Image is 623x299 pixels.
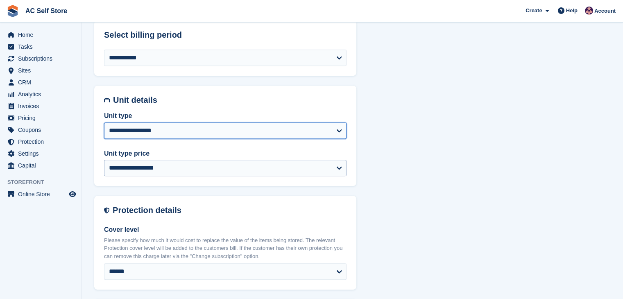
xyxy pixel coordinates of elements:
[18,148,67,159] span: Settings
[18,77,67,88] span: CRM
[18,136,67,147] span: Protection
[4,112,77,124] a: menu
[4,136,77,147] a: menu
[4,148,77,159] a: menu
[104,225,347,235] label: Cover level
[566,7,578,15] span: Help
[113,206,347,215] h2: Protection details
[18,188,67,200] span: Online Store
[113,95,347,105] h2: Unit details
[18,160,67,171] span: Capital
[18,53,67,64] span: Subscriptions
[7,178,82,186] span: Storefront
[4,124,77,136] a: menu
[4,53,77,64] a: menu
[104,149,347,159] label: Unit type price
[4,29,77,41] a: menu
[104,206,109,215] img: insurance-details-icon-731ffda60807649b61249b889ba3c5e2b5c27d34e2e1fb37a309f0fde93ff34a.svg
[18,100,67,112] span: Invoices
[4,41,77,52] a: menu
[4,188,77,200] a: menu
[18,124,67,136] span: Coupons
[4,88,77,100] a: menu
[594,7,616,15] span: Account
[104,95,110,105] img: unit-details-icon-595b0c5c156355b767ba7b61e002efae458ec76ed5ec05730b8e856ff9ea34a9.svg
[526,7,542,15] span: Create
[18,65,67,76] span: Sites
[18,41,67,52] span: Tasks
[68,189,77,199] a: Preview store
[4,160,77,171] a: menu
[18,112,67,124] span: Pricing
[104,236,347,260] p: Please specify how much it would cost to replace the value of the items being stored. The relevan...
[4,77,77,88] a: menu
[104,30,347,40] h2: Select billing period
[18,29,67,41] span: Home
[104,111,347,121] label: Unit type
[7,5,19,17] img: stora-icon-8386f47178a22dfd0bd8f6a31ec36ba5ce8667c1dd55bd0f319d3a0aa187defe.svg
[22,4,70,18] a: AC Self Store
[4,65,77,76] a: menu
[4,100,77,112] a: menu
[585,7,593,15] img: Ted Cox
[18,88,67,100] span: Analytics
